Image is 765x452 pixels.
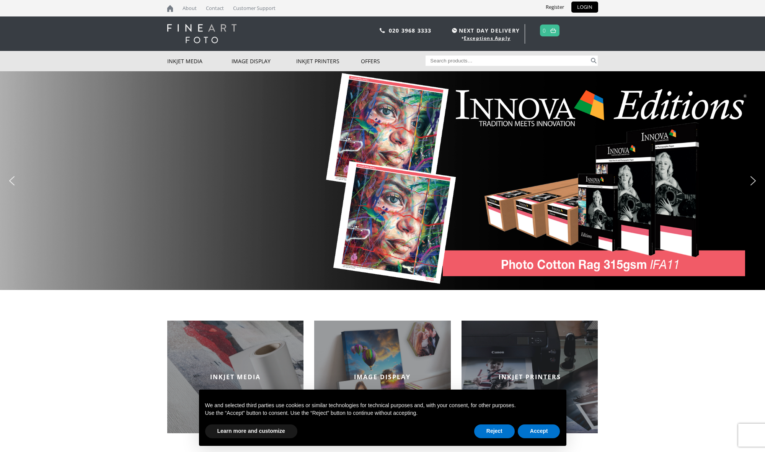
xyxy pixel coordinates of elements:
[183,211,302,218] b: Save 15% off A4 x 25 sheets - Only £25.99 inc.
[361,51,426,71] a: Offers
[205,402,560,409] p: We and selected third parties use cookies or similar technologies for technical purposes and, wit...
[314,373,451,381] h2: IMAGE DISPLAY
[183,129,328,141] a: Deal of the Day
[518,424,560,438] button: Accept
[192,228,225,236] div: ORDER NOW
[167,51,232,71] a: Inkjet Media
[450,26,520,35] span: NEXT DAY DELIVERY
[6,175,18,187] img: previous arrow
[167,24,237,43] img: logo-white.svg
[210,156,230,166] i: IFA11
[232,51,296,71] a: Image Display
[452,28,457,33] img: time.svg
[543,25,546,36] a: 0
[474,424,515,438] button: Reject
[184,226,233,238] a: ORDER NOW
[380,28,385,33] img: phone.svg
[464,35,511,41] a: Exceptions Apply
[183,146,328,166] a: Innova Editions Photo Cotton Rag 315gsmIFA11
[183,170,315,218] i: This ultra-smooth, 100% cotton surface is the smoothest of all the Innova cotton papers. The OBA ...
[205,424,297,438] button: Learn more and customize
[379,294,387,301] div: Choose slide to display.
[571,2,598,13] a: LOGIN
[389,27,432,34] a: 020 3968 3333
[462,373,598,381] h2: INKJET PRINTERS
[426,56,589,66] input: Search products…
[550,28,556,33] img: basket.svg
[167,373,304,381] h2: INKJET MEDIA
[205,409,560,417] p: Use the “Accept” button to consent. Use the “Reject” button to continue without accepting.
[296,51,361,71] a: Inkjet Printers
[540,2,570,13] a: Register
[589,56,598,66] button: Search
[171,125,332,243] div: Deal of the DayInnova Editions Photo Cotton Rag 315gsmIFA11This ultra-smooth, 100% cotton surface...
[747,175,759,187] img: next arrow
